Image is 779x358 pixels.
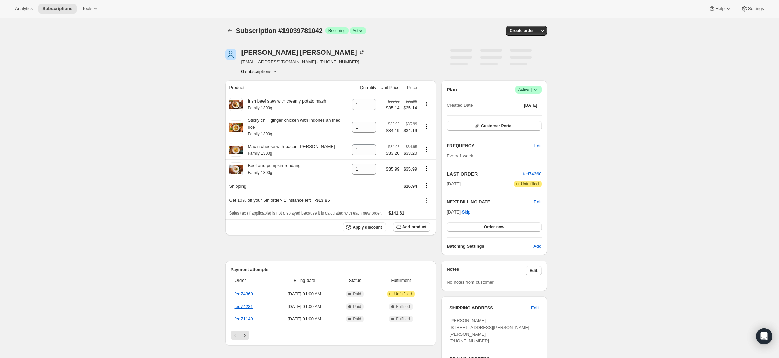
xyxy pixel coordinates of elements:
a: fed74360 [235,291,253,296]
span: [DATE] · 01:00 AM [274,316,335,322]
span: Edit [531,305,539,311]
th: Shipping [225,179,350,194]
button: Edit [534,199,541,205]
span: No notes from customer [447,279,494,285]
span: Skip [462,209,470,216]
div: Get 10% off your 6th order - 1 instance left [229,197,417,204]
span: $141.61 [388,210,404,216]
div: Sticky chilli ginger chicken with Indonesian fried rice [243,117,348,137]
span: | [531,87,532,92]
span: $34.19 [386,127,400,134]
h3: Notes [447,266,526,275]
button: Customer Portal [447,121,541,131]
button: Product actions [421,100,432,108]
span: [DATE] · 01:00 AM [274,291,335,297]
a: fed71149 [235,316,253,321]
div: Irish beef stew with creamy potato mash [243,98,327,111]
span: $33.20 [403,150,417,157]
span: Add [533,243,541,250]
span: Edit [530,268,538,273]
span: Sales tax (if applicable) is not displayed because it is calculated with each new order. [229,211,382,216]
span: [PERSON_NAME] [STREET_ADDRESS][PERSON_NAME][PERSON_NAME] [PHONE_NUMBER] [449,318,529,343]
th: Order [231,273,272,288]
button: Order now [447,222,541,232]
div: Open Intercom Messenger [756,328,772,344]
small: Family 1300g [248,106,272,110]
h2: Plan [447,86,457,93]
span: Active [518,86,539,93]
button: Edit [527,303,543,313]
span: Tools [82,6,92,12]
span: Created Date [447,102,473,109]
button: Create order [506,26,538,36]
span: Fulfillment [376,277,426,284]
button: Skip [458,207,475,218]
div: Mac n cheese with bacon [PERSON_NAME] [243,143,335,157]
button: Product actions [421,165,432,172]
div: Beef and pumpkin rendang [243,162,301,176]
span: Active [353,28,364,33]
span: Apply discount [353,225,382,230]
th: Product [225,80,350,95]
h2: FREQUENCY [447,142,534,149]
span: [EMAIL_ADDRESS][DOMAIN_NAME] · [PHONE_NUMBER] [241,59,365,65]
span: [DATE] · 01:00 AM [274,303,335,310]
button: Add product [393,222,430,232]
button: [DATE] [520,100,542,110]
small: Family 1300g [248,170,272,175]
span: Every 1 week [447,153,473,158]
span: $33.20 [386,150,400,157]
span: Unfulfilled [394,291,412,297]
span: Add product [402,224,426,230]
h2: NEXT BILLING DATE [447,199,534,205]
button: Analytics [11,4,37,14]
span: [DATE] · [447,209,470,215]
span: [DATE] [447,181,461,187]
span: Fulfilled [396,304,410,309]
span: $34.19 [403,127,417,134]
button: Subscriptions [38,4,77,14]
nav: Pagination [231,331,431,340]
span: $35.99 [386,166,400,172]
small: $36.99 [388,99,399,103]
button: Help [704,4,735,14]
button: Settings [737,4,768,14]
div: [PERSON_NAME] [PERSON_NAME] [241,49,365,56]
button: Edit [526,266,542,275]
span: - $13.85 [315,197,330,204]
span: fed74360 [523,171,541,176]
h3: SHIPPING ADDRESS [449,305,531,311]
button: Edit [530,140,545,151]
button: Subscriptions [225,26,235,36]
small: $34.95 [406,144,417,149]
span: Paid [353,304,361,309]
span: Customer Portal [481,123,512,129]
small: $34.95 [388,144,399,149]
span: Subscriptions [42,6,72,12]
small: Family 1300g [248,132,272,136]
span: Unfulfilled [521,181,539,187]
span: Status [339,277,372,284]
span: Paid [353,316,361,322]
button: Shipping actions [421,182,432,189]
h2: LAST ORDER [447,171,523,177]
span: [DATE] [524,103,538,108]
span: Settings [748,6,764,12]
h6: Batching Settings [447,243,533,250]
span: Order now [484,224,504,230]
span: $16.94 [403,184,417,189]
button: Apply discount [343,222,386,232]
span: Analytics [15,6,33,12]
button: Product actions [241,68,278,75]
small: $36.99 [406,99,417,103]
th: Unit Price [378,80,401,95]
small: $35.99 [388,122,399,126]
span: Billing date [274,277,335,284]
a: fed74231 [235,304,253,309]
button: Product actions [421,123,432,130]
small: $35.99 [406,122,417,126]
h2: Payment attempts [231,266,431,273]
span: $35.99 [403,166,417,172]
span: $35.14 [403,105,417,111]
